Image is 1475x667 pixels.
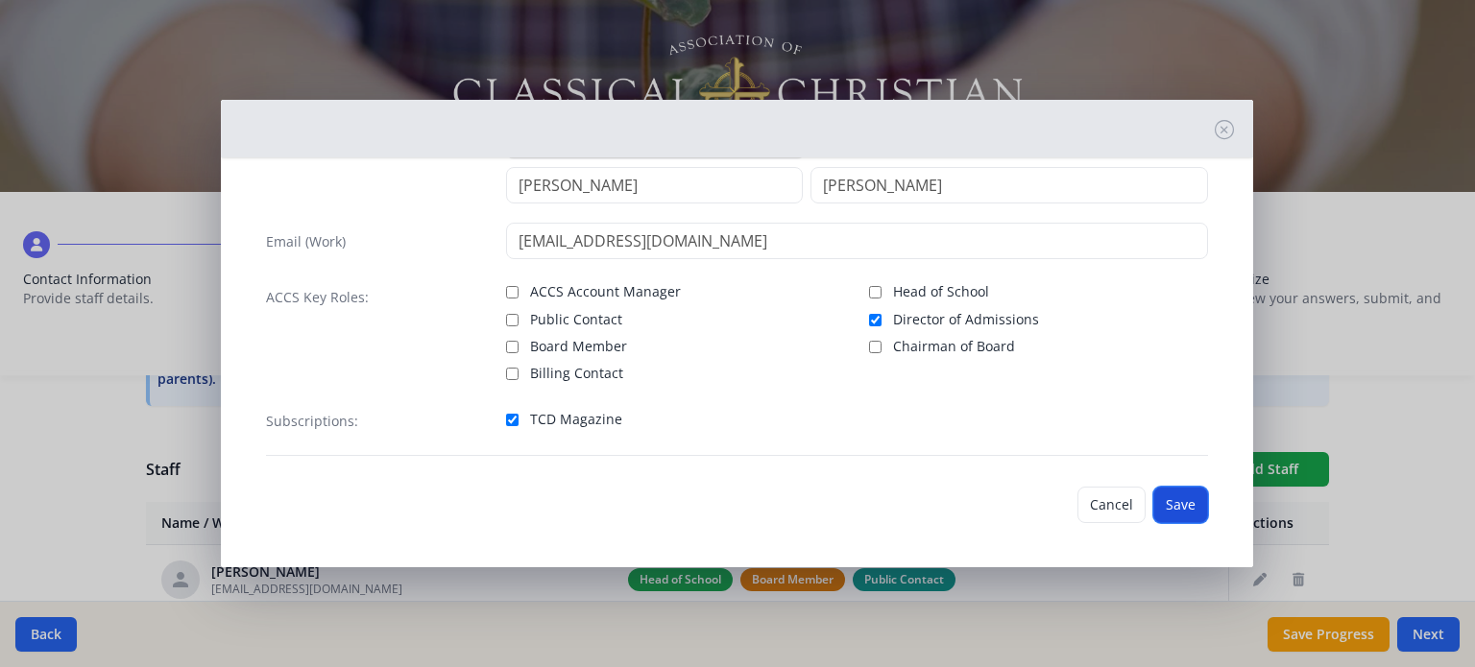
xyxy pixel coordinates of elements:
input: TCD Magazine [506,414,519,426]
input: contact@site.com [506,223,1208,259]
label: Email (Work) [266,232,346,251]
button: Save [1153,487,1208,523]
input: Director of Admissions [869,314,882,326]
label: Subscriptions: [266,412,358,431]
span: Director of Admissions [893,310,1039,329]
span: Board Member [530,337,627,356]
label: ACCS Key Roles: [266,288,369,307]
span: Public Contact [530,310,622,329]
span: TCD Magazine [530,410,622,429]
button: Cancel [1077,487,1146,523]
span: ACCS Account Manager [530,282,681,301]
input: ACCS Account Manager [506,286,519,298]
span: Billing Contact [530,364,623,383]
span: Head of School [893,282,989,301]
input: Public Contact [506,314,519,326]
input: Billing Contact [506,368,519,380]
input: Chairman of Board [869,341,882,353]
input: Board Member [506,341,519,353]
input: First Name [506,167,803,203]
input: Last Name [810,167,1208,203]
input: Head of School [869,286,882,298]
span: Chairman of Board [893,337,1015,356]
